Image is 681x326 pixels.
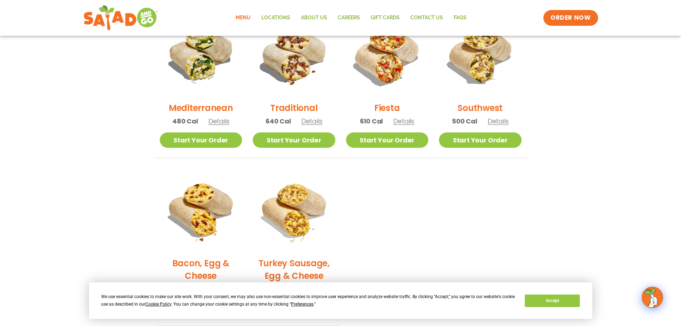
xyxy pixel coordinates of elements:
[458,102,503,114] h2: Southwest
[374,102,400,114] h2: Fiesta
[551,14,591,22] span: ORDER NOW
[393,117,414,126] span: Details
[291,302,314,307] span: Preferences
[160,257,242,282] h2: Bacon, Egg & Cheese
[83,4,159,32] img: new-SAG-logo-768×292
[101,293,516,308] div: We use essential cookies to make our site work. With your consent, we may also use non-essential ...
[360,116,383,126] span: 610 Cal
[208,117,230,126] span: Details
[301,117,322,126] span: Details
[448,10,472,26] a: FAQs
[89,282,592,319] div: Cookie Consent Prompt
[452,116,477,126] span: 500 Cal
[439,132,522,148] a: Start Your Order
[365,10,405,26] a: GIFT CARDS
[253,257,335,282] h2: Turkey Sausage, Egg & Cheese
[296,10,332,26] a: About Us
[488,117,509,126] span: Details
[405,10,448,26] a: Contact Us
[256,10,296,26] a: Locations
[332,10,365,26] a: Careers
[270,102,317,114] h2: Traditional
[346,14,429,96] img: Product photo for Fiesta
[230,10,256,26] a: Menu
[642,287,662,307] img: wpChatIcon
[160,14,242,96] img: Product photo for Mediterranean Breakfast Burrito
[346,132,429,148] a: Start Your Order
[439,14,522,96] img: Product photo for Southwest
[169,102,233,114] h2: Mediterranean
[145,302,171,307] span: Cookie Policy
[172,116,198,126] span: 480 Cal
[266,116,291,126] span: 640 Cal
[253,132,335,148] a: Start Your Order
[525,295,580,307] button: Accept
[253,169,335,252] img: Product photo for Turkey Sausage, Egg & Cheese
[253,14,335,96] img: Product photo for Traditional
[160,132,242,148] a: Start Your Order
[230,10,472,26] nav: Menu
[543,10,598,26] a: ORDER NOW
[160,169,242,252] img: Product photo for Bacon, Egg & Cheese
